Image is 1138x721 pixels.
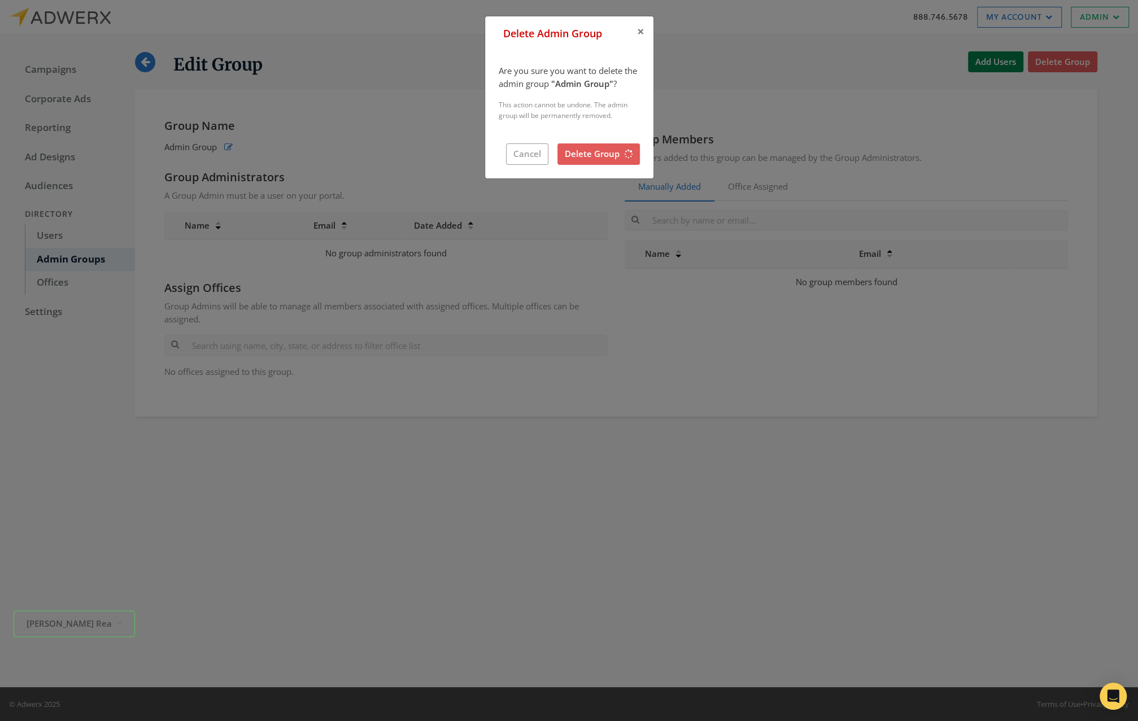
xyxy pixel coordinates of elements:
span: × [637,23,644,40]
p: Are you sure you want to delete the admin group ? [499,64,640,91]
p: This action cannot be undone. The admin group will be permanently removed. [499,100,640,121]
button: Close [628,16,653,47]
span: [PERSON_NAME] Realty [27,617,111,630]
span: Delete Admin Group [494,18,602,40]
button: Cancel [506,143,548,164]
button: Delete Group [557,143,640,164]
span: " Admin Group " [551,78,613,89]
button: [PERSON_NAME] Realty [14,611,135,637]
div: Open Intercom Messenger [1100,683,1127,710]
